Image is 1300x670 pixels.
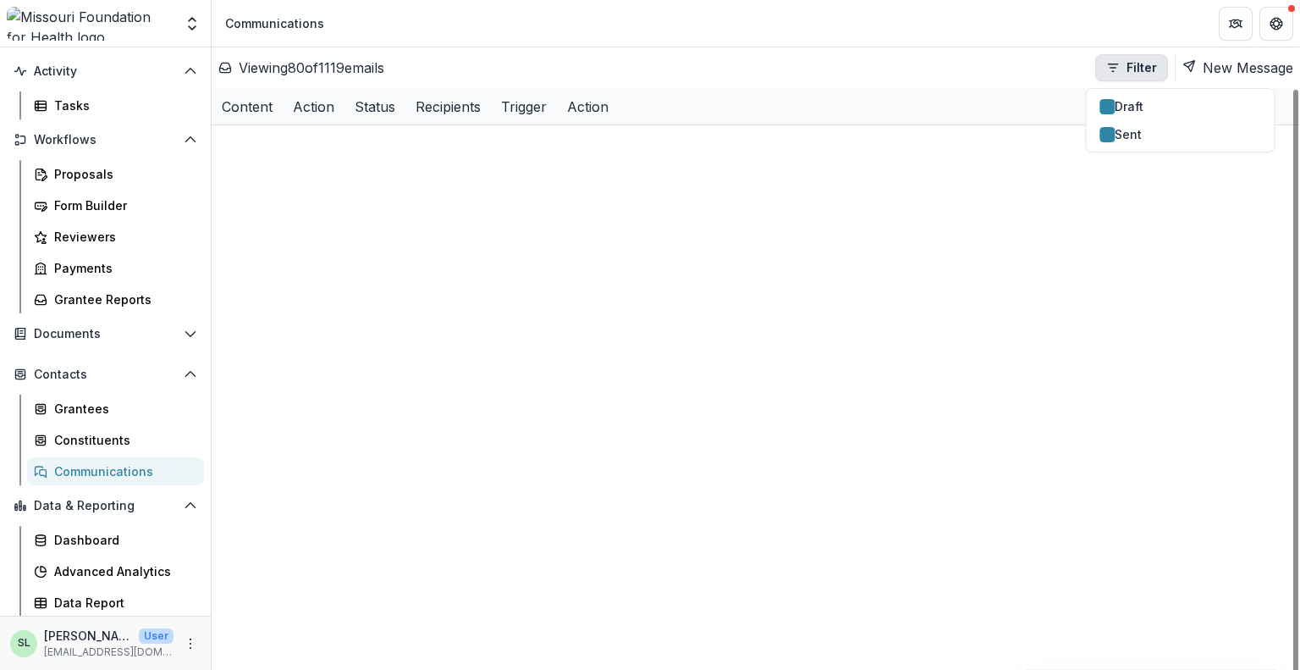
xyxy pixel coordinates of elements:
[27,426,204,454] a: Constituents
[27,589,204,617] a: Data Report
[139,628,174,644] p: User
[1095,54,1168,81] button: Filter
[7,361,204,388] button: Open Contacts
[180,634,201,654] button: More
[54,97,190,114] div: Tasks
[7,492,204,519] button: Open Data & Reporting
[34,499,177,513] span: Data & Reporting
[491,88,557,125] div: Trigger
[54,197,190,214] div: Form Builder
[27,526,204,554] a: Dashboard
[405,88,491,125] div: Recipients
[344,97,405,117] div: Status
[212,88,283,125] div: Content
[54,400,190,418] div: Grantees
[27,160,204,188] a: Proposals
[54,259,190,277] div: Payments
[44,627,132,645] p: [PERSON_NAME]
[54,431,190,449] div: Constituents
[34,64,177,79] span: Activity
[54,594,190,612] div: Data Report
[18,638,30,649] div: Sada Lindsey
[27,91,204,119] a: Tasks
[34,133,177,147] span: Workflows
[54,291,190,308] div: Grantee Reports
[7,320,204,347] button: Open Documents
[557,88,619,125] div: Action
[344,88,405,125] div: Status
[27,457,204,485] a: Communications
[27,557,204,585] a: Advanced Analytics
[34,368,177,382] span: Contacts
[7,126,204,153] button: Open Workflows
[27,223,204,251] a: Reviewers
[1115,125,1142,143] span: Sent
[218,11,331,36] nav: breadcrumb
[239,58,384,78] p: Viewing 80 of 1119 emails
[54,165,190,183] div: Proposals
[283,88,344,125] div: Action
[34,327,177,341] span: Documents
[54,562,190,580] div: Advanced Analytics
[7,58,204,85] button: Open Activity
[27,254,204,282] a: Payments
[27,395,204,423] a: Grantees
[557,97,619,117] div: Action
[27,285,204,313] a: Grantee Reports
[405,97,491,117] div: Recipients
[491,97,557,117] div: Trigger
[212,97,283,117] div: Content
[44,645,174,660] p: [EMAIL_ADDRESS][DOMAIN_NAME]
[225,14,324,32] div: Communications
[54,228,190,246] div: Reviewers
[180,7,204,41] button: Open entity switcher
[54,462,190,480] div: Communications
[27,191,204,219] a: Form Builder
[54,531,190,549] div: Dashboard
[1219,7,1253,41] button: Partners
[1259,7,1293,41] button: Get Help
[7,7,174,41] img: Missouri Foundation for Health logo
[283,97,344,117] div: Action
[1115,97,1143,115] span: Draft
[1182,58,1293,78] button: New Message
